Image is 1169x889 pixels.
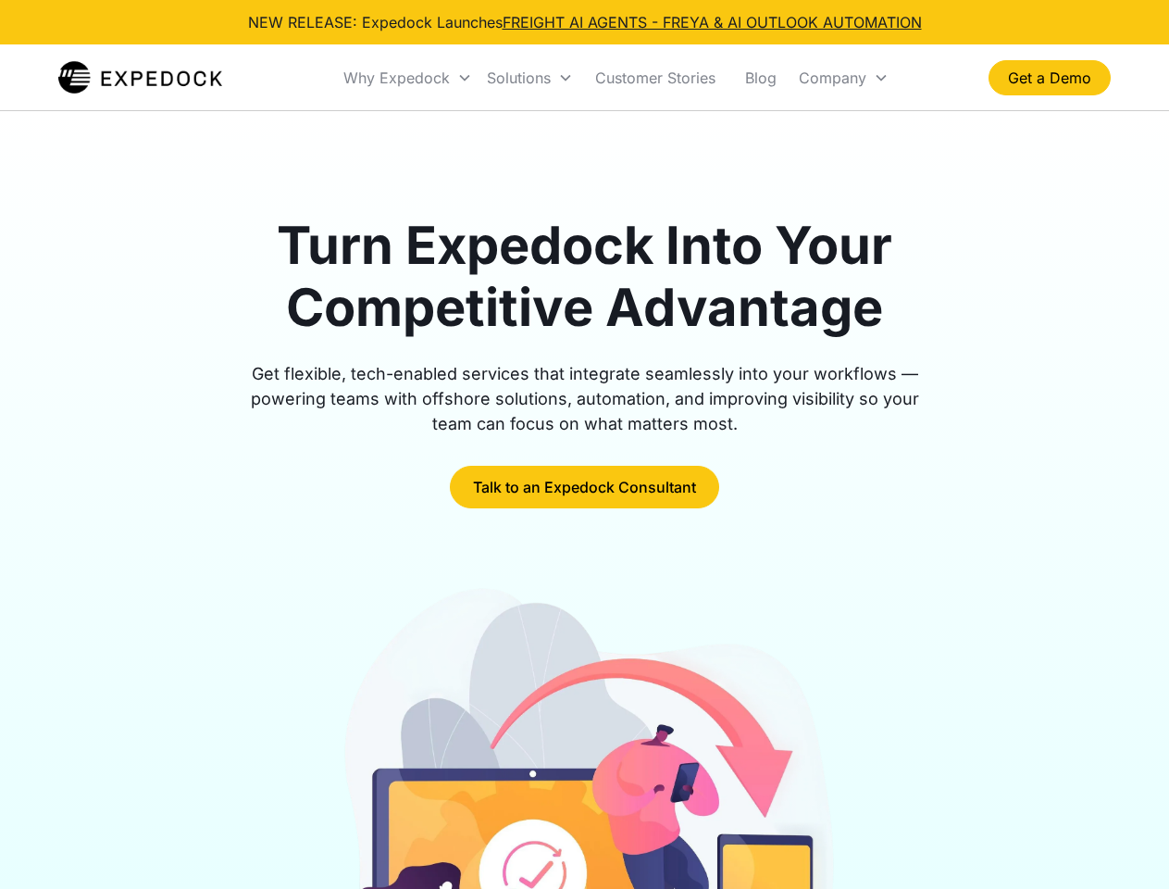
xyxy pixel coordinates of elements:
[450,466,719,508] a: Talk to an Expedock Consultant
[487,69,551,87] div: Solutions
[1076,800,1169,889] iframe: Chat Widget
[479,46,580,109] div: Solutions
[58,59,222,96] a: home
[248,11,922,33] div: NEW RELEASE: Expedock Launches
[230,215,940,339] h1: Turn Expedock Into Your Competitive Advantage
[343,69,450,87] div: Why Expedock
[336,46,479,109] div: Why Expedock
[503,13,922,31] a: FREIGHT AI AGENTS - FREYA & AI OUTLOOK AUTOMATION
[58,59,222,96] img: Expedock Logo
[580,46,730,109] a: Customer Stories
[989,60,1111,95] a: Get a Demo
[730,46,791,109] a: Blog
[799,69,866,87] div: Company
[230,361,940,436] div: Get flexible, tech-enabled services that integrate seamlessly into your workflows — powering team...
[791,46,896,109] div: Company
